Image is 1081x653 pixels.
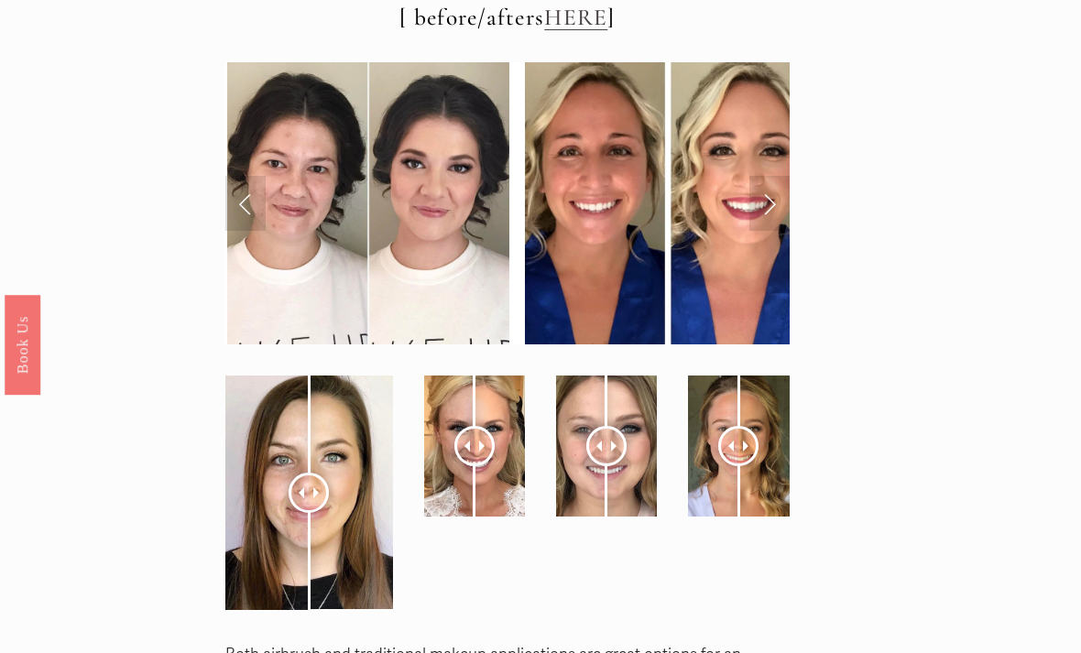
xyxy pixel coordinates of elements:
[749,176,790,231] a: Next Slide
[225,176,266,231] a: Previous Slide
[5,294,40,394] a: Book Us
[225,5,789,32] h2: [ before/afters ]
[227,62,509,344] img: airbrush makeup before and after
[525,62,807,344] img: airbrush makeup before and after
[509,62,525,344] img: strip.png
[544,4,607,31] a: HERE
